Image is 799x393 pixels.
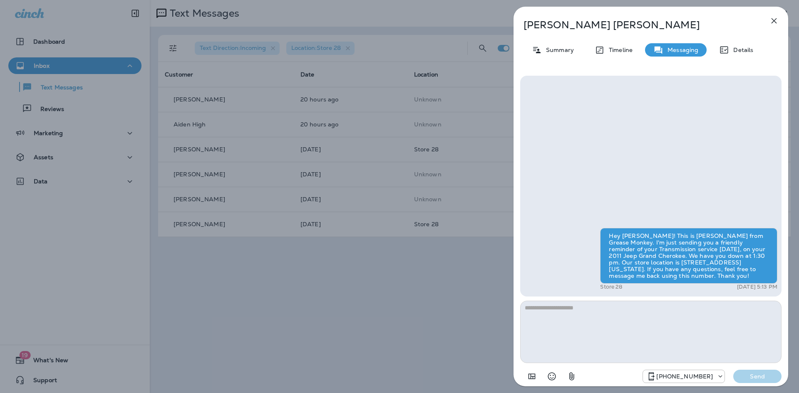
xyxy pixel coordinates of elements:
p: [PHONE_NUMBER] [656,373,713,380]
p: Details [729,47,753,53]
button: Add in a premade template [524,368,540,385]
p: Messaging [663,47,698,53]
div: Hey [PERSON_NAME]! This is [PERSON_NAME] from Grease Monkey. I'm just sending you a friendly remi... [600,228,777,284]
p: Store 28 [600,284,622,290]
p: Summary [542,47,574,53]
button: Select an emoji [543,368,560,385]
p: Timeline [605,47,633,53]
p: [PERSON_NAME] [PERSON_NAME] [524,19,751,31]
p: [DATE] 5:13 PM [737,284,777,290]
div: +1 (208) 858-5823 [643,371,725,381]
